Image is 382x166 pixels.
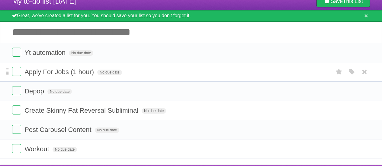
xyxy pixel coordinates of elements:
[24,87,46,95] span: Depop
[333,67,345,77] label: Star task
[12,125,21,134] label: Done
[12,105,21,114] label: Done
[142,108,166,114] span: No due date
[95,127,119,133] span: No due date
[24,145,51,153] span: Workout
[24,107,140,114] span: Create Skinny Fat Reversal Subliminal
[12,67,21,76] label: Done
[12,48,21,57] label: Done
[69,50,93,56] span: No due date
[47,89,72,94] span: No due date
[12,86,21,95] label: Done
[97,70,122,75] span: No due date
[53,147,77,152] span: No due date
[12,144,21,153] label: Done
[24,68,95,76] span: Apply For Jobs (1 hour)
[24,126,93,133] span: Post Carousel Content
[24,49,67,56] span: Yt automation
